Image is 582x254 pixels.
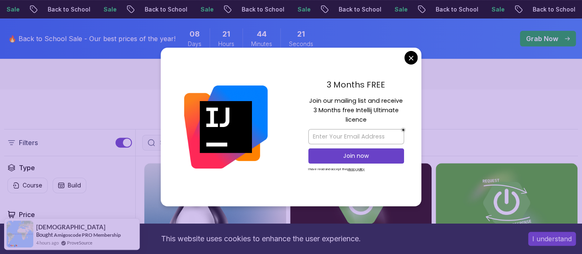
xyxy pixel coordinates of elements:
button: Accept cookies [528,232,576,246]
p: Back to School [73,5,129,14]
p: Filters [19,138,38,148]
p: Grab Now [526,34,558,44]
p: Back to School [461,5,517,14]
img: Building APIs with Spring Boot card [436,163,577,242]
span: Bought [36,231,53,238]
a: Amigoscode PRO Membership [54,232,121,238]
span: Minutes [251,40,272,48]
button: Build [53,178,86,193]
span: 21 Hours [222,28,230,40]
p: Sale [323,5,349,14]
p: Sale [226,5,252,14]
button: Course [7,178,48,193]
p: Build [68,181,81,189]
span: [DEMOGRAPHIC_DATA] [36,224,106,231]
p: Back to School [364,5,420,14]
span: 21 Seconds [297,28,305,40]
span: Hours [218,40,234,48]
p: 🔥 Back to School Sale - Our best prices of the year! [8,34,176,44]
span: 44 Minutes [257,28,267,40]
span: Days [188,40,201,48]
input: Search Java, React, Spring boot ... [158,139,334,147]
p: Back to School [170,5,226,14]
p: Sale [32,5,58,14]
span: 4 hours ago [36,239,59,246]
img: Linux Fundamentals card [144,163,286,242]
span: Seconds [289,40,313,48]
p: Back to School [267,5,323,14]
span: 8 Days [189,28,200,40]
div: This website uses cookies to enhance the user experience. [6,230,516,248]
p: Sale [129,5,155,14]
p: Course [23,181,42,189]
h2: Price [19,210,35,219]
p: Sale [420,5,446,14]
p: Sale [517,5,543,14]
h2: Type [19,163,35,173]
img: provesource social proof notification image [7,221,33,247]
a: ProveSource [67,239,92,246]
